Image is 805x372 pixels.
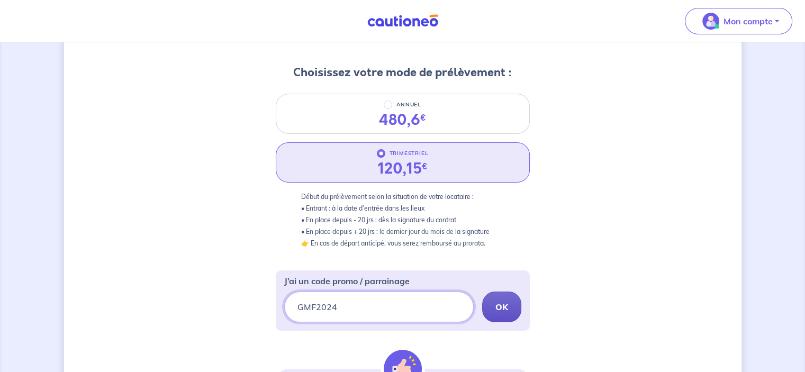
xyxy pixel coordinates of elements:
[378,160,428,178] div: 120,15
[495,302,508,312] strong: OK
[363,14,442,28] img: Cautioneo
[284,275,410,287] p: J’ai un code promo / parrainage
[702,13,719,30] img: illu_account_valid_menu.svg
[379,111,426,129] div: 480,6
[420,112,426,124] sup: €
[482,292,521,322] button: OK
[396,98,421,111] p: ANNUEL
[301,191,504,249] p: Début du prélèvement selon la situation de votre locataire : • Entrant : à la date d’entrée dans ...
[422,160,428,173] sup: €
[293,64,512,81] h3: Choisissez votre mode de prélèvement :
[685,8,792,34] button: illu_account_valid_menu.svgMon compte
[723,15,773,28] p: Mon compte
[390,147,429,160] p: TRIMESTRIEL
